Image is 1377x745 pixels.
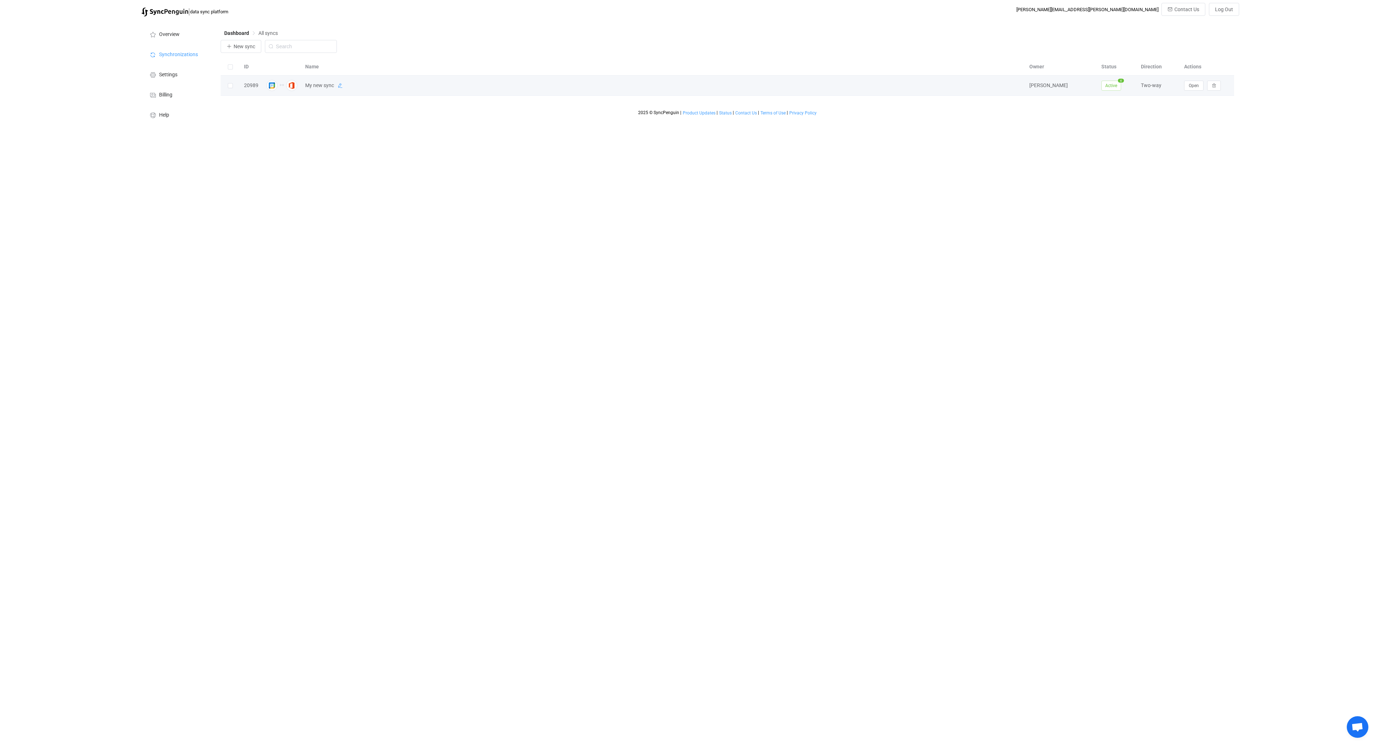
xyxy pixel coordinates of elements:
button: Contact Us [1161,3,1205,16]
span: [PERSON_NAME] [1029,82,1068,88]
span: data sync platform [190,9,228,14]
a: Help [141,104,213,125]
span: Help [159,112,169,118]
input: Search [265,40,337,53]
span: My new sync [305,81,334,90]
span: | [717,110,718,115]
a: Privacy Policy [789,110,817,116]
span: Settings [159,72,177,78]
div: 20989 [240,81,262,90]
div: Name [302,63,1026,71]
div: ID [240,63,262,71]
a: Open chat [1347,716,1368,738]
a: Billing [141,84,213,104]
span: All syncs [258,30,278,36]
div: Breadcrumb [224,31,278,36]
span: Active [1101,81,1121,91]
span: Log Out [1215,6,1233,12]
span: Dashboard [224,30,249,36]
img: syncpenguin.svg [141,8,188,17]
a: Contact Us [735,110,757,116]
img: microsoft365.png [286,80,297,91]
img: google.png [266,80,277,91]
span: Billing [159,92,172,98]
span: | [787,110,788,115]
span: Overview [159,32,180,37]
a: Status [719,110,732,116]
div: Actions [1180,63,1234,71]
a: Open [1184,82,1204,88]
a: |data sync platform [141,6,228,17]
span: 4 [1118,78,1124,82]
button: Log Out [1209,3,1239,16]
span: Product Updates [683,110,715,116]
a: Product Updates [682,110,716,116]
div: Owner [1026,63,1098,71]
div: Direction [1137,63,1180,71]
a: Settings [141,64,213,84]
div: Two-way [1137,81,1180,90]
div: Status [1098,63,1137,71]
div: [PERSON_NAME][EMAIL_ADDRESS][PERSON_NAME][DOMAIN_NAME] [1016,7,1159,12]
a: Synchronizations [141,44,213,64]
a: Overview [141,24,213,44]
button: Open [1184,81,1204,91]
span: | [680,110,681,115]
span: Contact Us [1174,6,1199,12]
span: | [758,110,759,115]
button: New sync [221,40,261,53]
span: 2025 © SyncPenguin [638,110,679,115]
span: | [733,110,734,115]
span: Synchronizations [159,52,198,58]
span: New sync [234,44,255,49]
span: Open [1189,83,1199,88]
span: | [188,6,190,17]
a: Terms of Use [760,110,786,116]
